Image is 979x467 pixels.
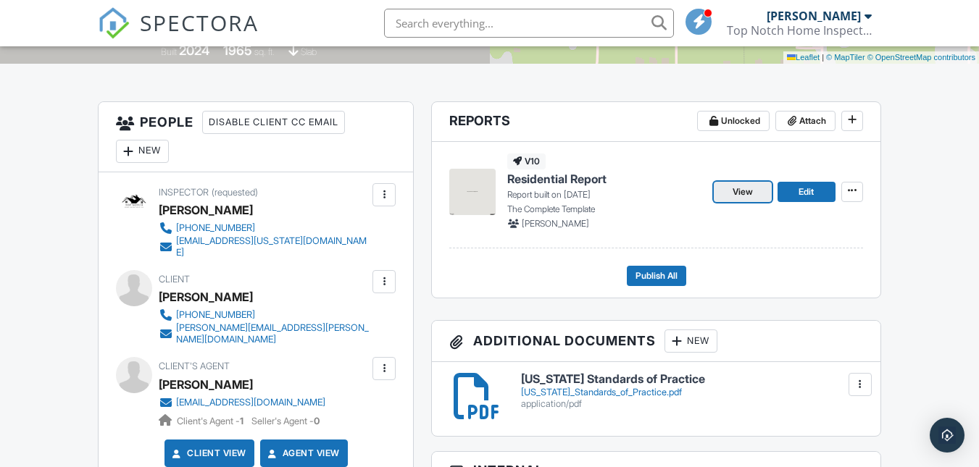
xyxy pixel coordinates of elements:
div: application/pdf [521,398,862,410]
h6: [US_STATE] Standards of Practice [521,373,862,386]
span: Client's Agent - [177,416,246,426]
strong: 0 [314,416,320,426]
h3: Additional Documents [432,321,880,362]
div: [PERSON_NAME] [159,199,253,221]
input: Search everything... [384,9,674,38]
div: Open Intercom Messenger [930,418,965,453]
div: New [665,329,717,353]
div: [PHONE_NUMBER] [176,222,255,234]
span: Built [161,46,177,57]
span: SPECTORA [140,7,259,38]
a: Client View [170,446,246,460]
a: © OpenStreetMap contributors [867,53,975,62]
span: sq. ft. [254,46,275,57]
img: The Best Home Inspection Software - Spectora [98,7,130,39]
div: [EMAIL_ADDRESS][DOMAIN_NAME] [176,397,325,408]
a: [EMAIL_ADDRESS][DOMAIN_NAME] [159,395,325,410]
a: [US_STATE] Standards of Practice [US_STATE]_Standards_of_Practice.pdf application/pdf [521,373,862,410]
a: Agent View [265,446,340,460]
div: [PERSON_NAME] [159,286,253,308]
span: Client's Agent [159,361,230,371]
span: slab [301,46,317,57]
div: 2024 [179,43,209,58]
a: [PHONE_NUMBER] [159,308,369,322]
div: Top Notch Home Inspections LLC [727,23,872,38]
span: Inspector [159,187,209,198]
span: | [822,53,824,62]
div: 1965 [223,43,252,58]
div: [US_STATE]_Standards_of_Practice.pdf [521,387,862,398]
h3: People [99,102,413,172]
a: © MapTiler [826,53,865,62]
a: [PHONE_NUMBER] [159,221,369,235]
a: [PERSON_NAME] [159,374,253,395]
a: Leaflet [787,53,820,62]
div: [PERSON_NAME] [767,9,861,23]
span: Client [159,274,190,285]
a: [EMAIL_ADDRESS][US_STATE][DOMAIN_NAME] [159,235,369,258]
a: [PERSON_NAME][EMAIL_ADDRESS][PERSON_NAME][DOMAIN_NAME] [159,322,369,345]
div: New [116,140,169,163]
span: Seller's Agent - [251,416,320,426]
span: (requested) [212,187,258,198]
div: [PERSON_NAME][EMAIL_ADDRESS][PERSON_NAME][DOMAIN_NAME] [176,322,369,345]
div: Disable Client CC Email [202,111,345,134]
a: SPECTORA [98,20,259,50]
div: [EMAIL_ADDRESS][US_STATE][DOMAIN_NAME] [176,235,369,258]
strong: 1 [240,416,243,426]
div: [PHONE_NUMBER] [176,309,255,321]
